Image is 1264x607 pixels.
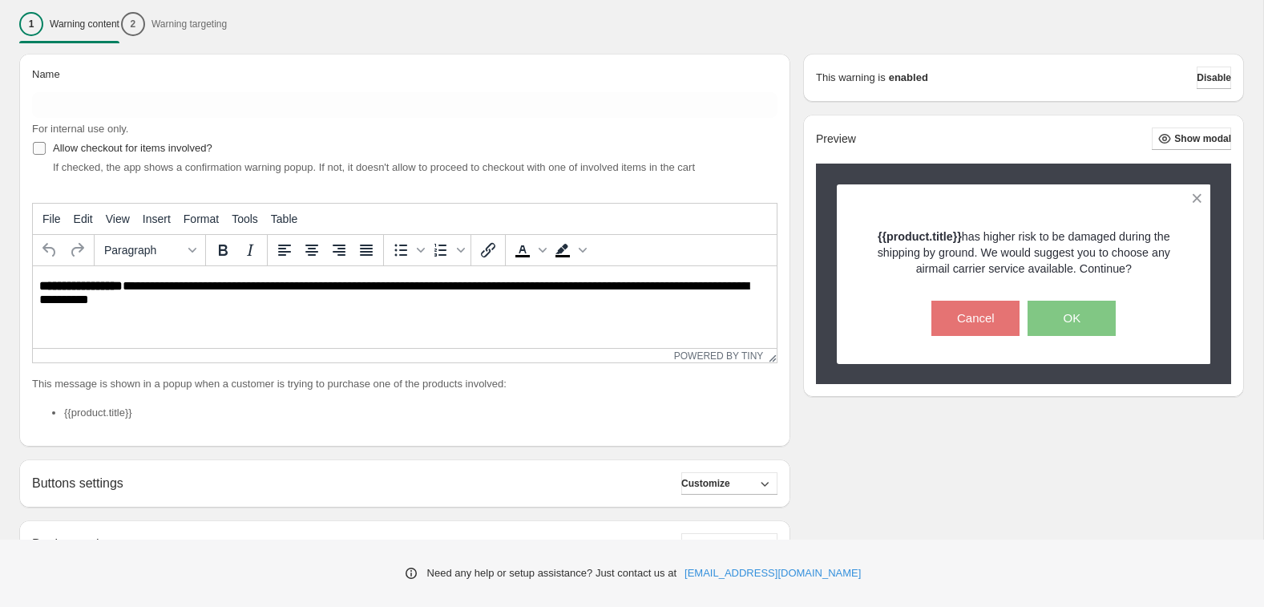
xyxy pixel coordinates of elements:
p: This warning is [816,70,886,86]
button: Align center [298,237,325,264]
div: 1 [19,12,43,36]
button: Bold [209,237,236,264]
button: Show modal [1152,127,1231,150]
span: View [106,212,130,225]
span: File [42,212,61,225]
button: Insert/edit link [475,237,502,264]
button: Customize [681,472,777,495]
button: 1Warning content [19,7,119,41]
span: Insert [143,212,171,225]
div: Numbered list [427,237,467,264]
div: Background color [549,237,589,264]
button: Align left [271,237,298,264]
button: Cancel [931,301,1020,336]
span: Format [184,212,219,225]
div: Resize [763,349,777,362]
span: Edit [74,212,93,225]
span: Customize [681,477,730,490]
span: Tools [232,212,258,225]
p: Warning content [50,18,119,30]
span: Table [271,212,297,225]
a: Powered by Tiny [674,350,764,362]
span: Customize [681,538,730,551]
strong: {{product.title}} [878,230,962,243]
button: Customize [681,533,777,556]
span: Show modal [1174,132,1231,145]
h2: Design settings [32,536,119,552]
strong: enabled [889,70,928,86]
button: Disable [1197,67,1231,89]
button: Italic [236,237,264,264]
h2: Preview [816,132,856,146]
button: Justify [353,237,380,264]
p: has higher risk to be damaged during the shipping by ground. We would suggest you to choose any a... [865,229,1183,277]
span: Name [32,68,60,80]
span: Disable [1197,71,1231,84]
span: For internal use only. [32,123,128,135]
li: {{product.title}} [64,405,777,421]
iframe: Rich Text Area [33,266,777,348]
p: This message is shown in a popup when a customer is trying to purchase one of the products involved: [32,376,777,392]
h2: Buttons settings [32,475,123,491]
div: Text color [509,237,549,264]
a: [EMAIL_ADDRESS][DOMAIN_NAME] [684,565,861,581]
button: Align right [325,237,353,264]
span: If checked, the app shows a confirmation warning popup. If not, it doesn't allow to proceed to ch... [53,161,695,173]
button: Undo [36,237,63,264]
span: Allow checkout for items involved? [53,142,212,154]
button: Formats [98,237,202,264]
span: Paragraph [104,244,183,257]
button: Redo [63,237,91,264]
div: Bullet list [387,237,427,264]
button: OK [1028,301,1116,336]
